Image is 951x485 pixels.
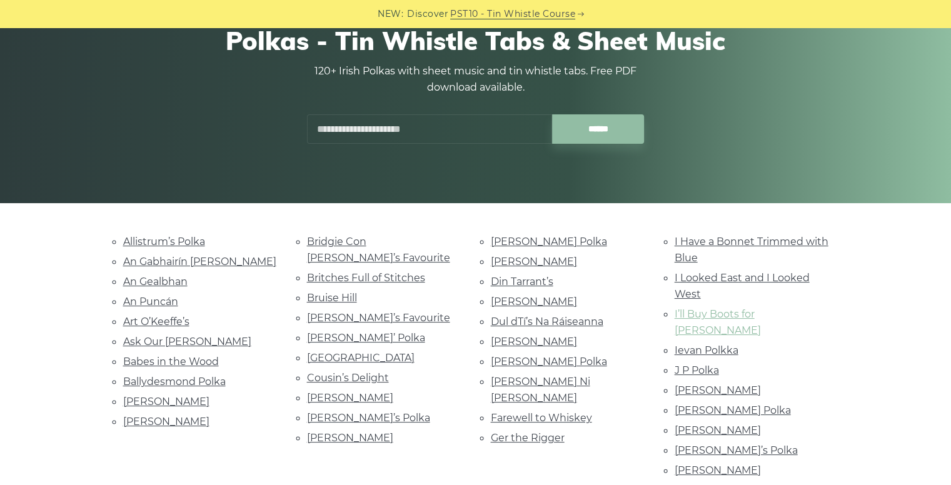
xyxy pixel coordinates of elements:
[307,63,645,96] p: 120+ Irish Polkas with sheet music and tin whistle tabs. Free PDF download available.
[123,296,178,307] a: An Puncán
[491,316,603,327] a: Dul dTí’s Na Ráiseanna
[675,444,798,456] a: [PERSON_NAME]’s Polka
[123,256,276,267] a: An Gabhairín [PERSON_NAME]
[491,236,607,247] a: [PERSON_NAME] Polka
[123,316,189,327] a: Art O’Keeffe’s
[123,236,205,247] a: Allistrum’s Polka
[675,464,761,476] a: [PERSON_NAME]
[491,256,577,267] a: [PERSON_NAME]
[491,412,592,424] a: Farewell to Whiskey
[491,376,590,404] a: [PERSON_NAME] Ni [PERSON_NAME]
[123,276,188,287] a: An Gealbhan
[307,392,393,404] a: [PERSON_NAME]
[491,356,607,367] a: [PERSON_NAME] Polka
[491,276,553,287] a: Din Tarrant’s
[491,432,565,444] a: Ger the Rigger
[675,236,828,264] a: I Have a Bonnet Trimmed with Blue
[123,26,828,56] h1: Polkas - Tin Whistle Tabs & Sheet Music
[675,344,738,356] a: Ievan Polkka
[123,336,251,347] a: Ask Our [PERSON_NAME]
[675,424,761,436] a: [PERSON_NAME]
[307,432,393,444] a: [PERSON_NAME]
[307,352,415,364] a: [GEOGRAPHIC_DATA]
[307,312,450,324] a: [PERSON_NAME]’s Favourite
[307,372,389,384] a: Cousin’s Delight
[675,404,791,416] a: [PERSON_NAME] Polka
[123,356,219,367] a: Babes in the Wood
[307,412,430,424] a: [PERSON_NAME]’s Polka
[450,7,575,21] a: PST10 - Tin Whistle Course
[307,272,425,284] a: Britches Full of Stitches
[307,236,450,264] a: Bridgie Con [PERSON_NAME]’s Favourite
[123,416,209,427] a: [PERSON_NAME]
[307,292,357,304] a: Bruise Hill
[378,7,403,21] span: NEW:
[675,308,761,336] a: I’ll Buy Boots for [PERSON_NAME]
[675,384,761,396] a: [PERSON_NAME]
[675,364,719,376] a: J P Polka
[675,272,810,300] a: I Looked East and I Looked West
[123,376,226,387] a: Ballydesmond Polka
[307,332,425,344] a: [PERSON_NAME]’ Polka
[407,7,448,21] span: Discover
[491,296,577,307] a: [PERSON_NAME]
[123,396,209,407] a: [PERSON_NAME]
[491,336,577,347] a: [PERSON_NAME]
